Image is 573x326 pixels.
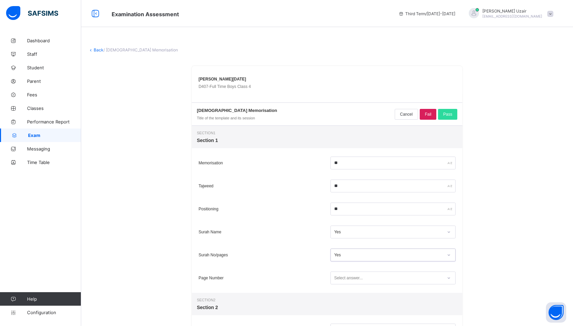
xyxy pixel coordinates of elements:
span: [PERSON_NAME][DATE] [199,77,246,81]
span: Tajweed [199,184,213,188]
span: Fees [27,92,81,97]
button: Open asap [546,302,566,323]
span: Section 1 [197,138,457,143]
span: Section 2 [197,298,457,302]
span: Section 2 [197,305,457,310]
div: Yes [334,253,443,257]
span: Help [27,296,81,302]
span: Surah No/pages [199,253,228,257]
span: Exam [28,133,81,138]
a: Back [94,47,104,52]
span: Fail [425,112,431,117]
span: Section 1 [197,131,457,135]
span: Dashboard [27,38,81,43]
div: Select answer... [334,272,363,284]
div: Yes [334,230,443,234]
span: Class Arm Broadsheet [112,11,179,18]
span: Time Table [27,160,81,165]
span: Memorisation [199,161,223,165]
div: SheikhUzair [462,8,557,19]
span: [PERSON_NAME] Uzair [482,8,542,14]
span: Pass [443,112,452,117]
span: Performance Report [27,119,81,124]
span: Configuration [27,310,81,315]
span: Student [27,65,81,70]
span: Page Number [199,276,224,280]
span: Surah Name [199,230,221,234]
span: Messaging [27,146,81,152]
span: Staff [27,51,81,57]
span: / [DEMOGRAPHIC_DATA] Memorisation [104,47,178,52]
span: session/term information [398,11,455,16]
span: Positioning [199,207,219,211]
span: Cancel [400,112,413,117]
span: Parent [27,78,81,84]
img: safsims [6,6,58,20]
span: [EMAIL_ADDRESS][DOMAIN_NAME] [482,14,542,18]
span: Title of the template and its session [197,116,255,120]
span: Classes [27,106,81,111]
span: [DEMOGRAPHIC_DATA] Memorisation [197,108,277,113]
span: D407 - Full Time Boys Class 4 [199,84,251,89]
